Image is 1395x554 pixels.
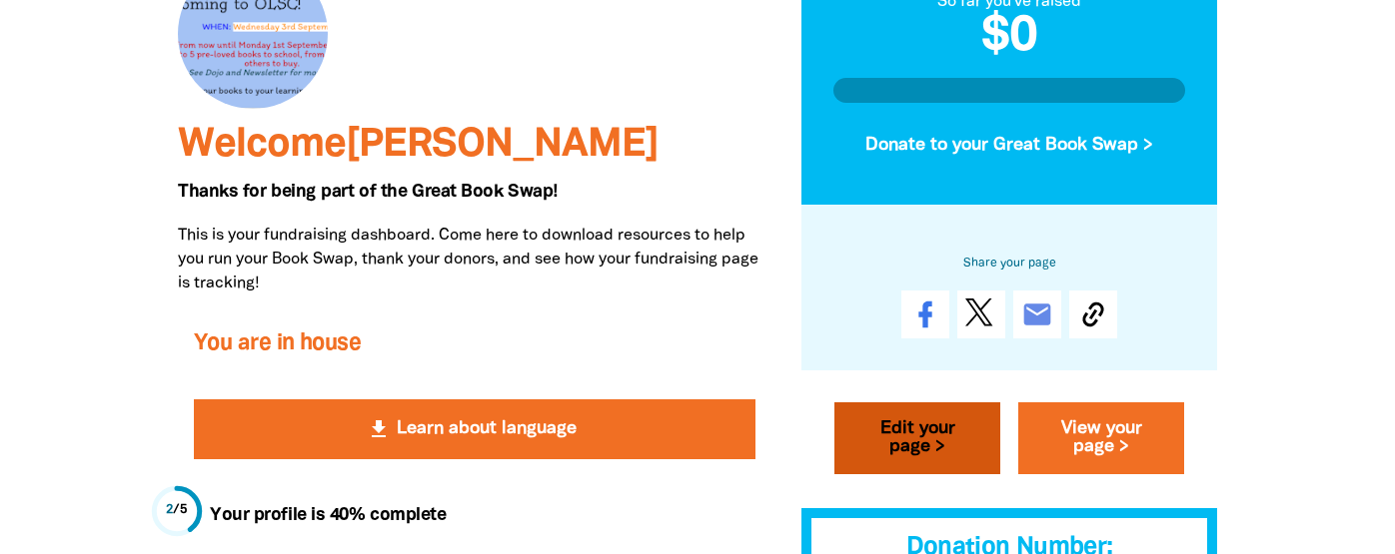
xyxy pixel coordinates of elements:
button: Copy Link [1069,290,1117,338]
h6: Share your page [833,253,1185,275]
h3: You are in house [194,331,755,356]
h2: $0 [833,15,1185,63]
strong: Your profile is 40% complete [210,507,446,523]
button: Donate to your Great Book Swap > [833,119,1185,173]
a: email [1013,290,1061,338]
a: View your page > [1018,402,1184,474]
a: Share [901,290,949,338]
i: email [1021,298,1053,330]
span: Welcome [PERSON_NAME] [178,127,659,164]
a: Edit your page > [834,402,1000,474]
div: / 5 [166,502,189,521]
a: Post [957,290,1005,338]
button: get_app Learn about language [194,399,755,459]
p: This is your fundraising dashboard. Come here to download resources to help you run your Book Swa... [178,224,771,295]
i: get_app [367,417,391,441]
span: Thanks for being part of the Great Book Swap! [178,184,558,200]
span: 2 [166,505,174,517]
